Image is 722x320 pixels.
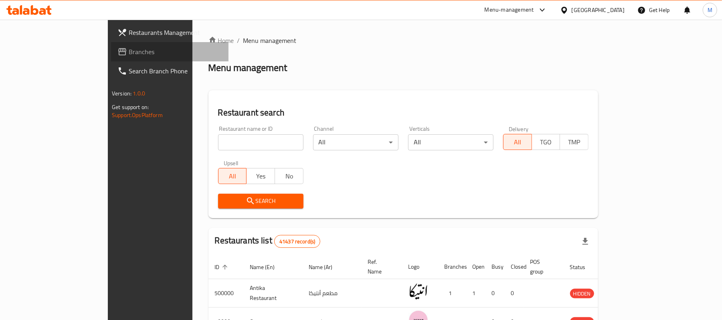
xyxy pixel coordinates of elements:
[237,36,240,45] li: /
[133,88,145,99] span: 1.0.0
[560,134,589,150] button: TMP
[274,235,320,248] div: Total records count
[218,134,303,150] input: Search for restaurant name or ID..
[246,168,275,184] button: Yes
[243,36,297,45] span: Menu management
[208,61,287,74] h2: Menu management
[224,160,239,166] label: Upsell
[218,168,247,184] button: All
[250,170,272,182] span: Yes
[563,136,585,148] span: TMP
[368,257,392,276] span: Ref. Name
[303,279,362,308] td: مطعم أنتيكا
[509,126,529,132] label: Delivery
[438,255,466,279] th: Branches
[576,232,595,251] div: Export file
[572,6,625,14] div: [GEOGRAPHIC_DATA]
[208,36,598,45] nav: breadcrumb
[111,42,229,61] a: Branches
[532,134,560,150] button: TGO
[215,262,230,272] span: ID
[112,102,149,112] span: Get support on:
[222,170,244,182] span: All
[313,134,398,150] div: All
[409,282,429,302] img: Antika Restaurant
[485,255,505,279] th: Busy
[218,194,303,209] button: Search
[275,168,303,184] button: No
[438,279,466,308] td: 1
[485,279,505,308] td: 0
[278,170,300,182] span: No
[112,88,131,99] span: Version:
[224,196,297,206] span: Search
[466,279,485,308] td: 1
[708,6,712,14] span: M
[505,255,524,279] th: Closed
[129,28,222,37] span: Restaurants Management
[250,262,285,272] span: Name (En)
[112,110,163,120] a: Support.OpsPlatform
[505,279,524,308] td: 0
[535,136,557,148] span: TGO
[466,255,485,279] th: Open
[507,136,529,148] span: All
[111,23,229,42] a: Restaurants Management
[275,238,320,245] span: 41437 record(s)
[570,289,594,298] span: HIDDEN
[570,262,596,272] span: Status
[244,279,303,308] td: Antika Restaurant
[129,66,222,76] span: Search Branch Phone
[309,262,343,272] span: Name (Ar)
[503,134,532,150] button: All
[215,235,321,248] h2: Restaurants list
[530,257,554,276] span: POS group
[111,61,229,81] a: Search Branch Phone
[408,134,493,150] div: All
[218,107,589,119] h2: Restaurant search
[129,47,222,57] span: Branches
[402,255,438,279] th: Logo
[485,5,534,15] div: Menu-management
